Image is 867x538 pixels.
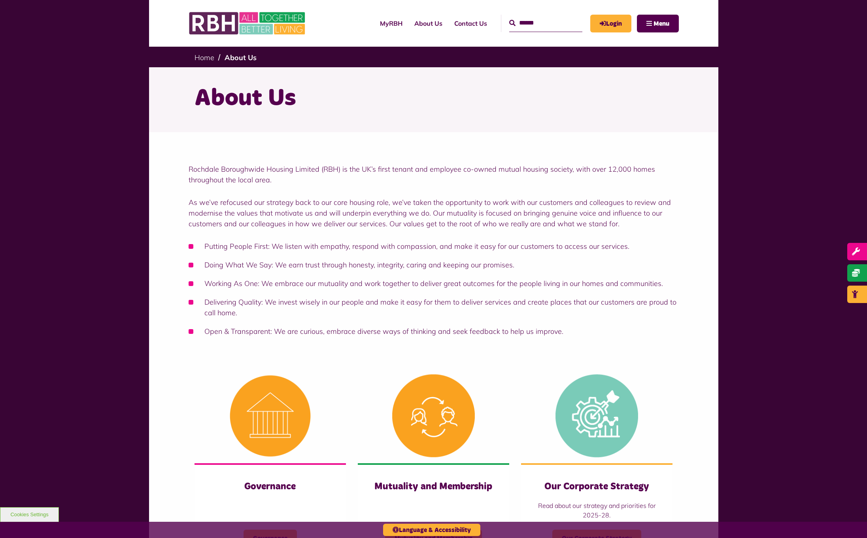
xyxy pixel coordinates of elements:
[590,15,631,32] a: MyRBH
[537,501,657,520] p: Read about our strategy and priorities for 2025-28.
[195,53,214,62] a: Home
[521,368,672,463] img: Corporate Strategy
[537,481,657,493] h3: Our Corporate Strategy
[195,83,673,114] h1: About Us
[189,297,679,318] li: Delivering Quality: We invest wisely in our people and make it easy for them to deliver services ...
[358,368,509,463] img: Mutuality
[408,13,448,34] a: About Us
[210,481,330,493] h3: Governance
[189,278,679,289] li: Working As One: We embrace our mutuality and work together to deliver great outcomes for the peop...
[189,197,679,229] p: As we’ve refocused our strategy back to our core housing role, we’ve taken the opportunity to wor...
[189,260,679,270] li: Doing What We Say: We earn trust through honesty, integrity, caring and keeping our promises.
[654,21,669,27] span: Menu
[374,13,408,34] a: MyRBH
[189,241,679,252] li: Putting People First: We listen with empathy, respond with compassion, and make it easy for our c...
[189,164,679,185] p: Rochdale Boroughwide Housing Limited (RBH) is the UK’s first tenant and employee co-owned mutual ...
[831,502,867,538] iframe: Netcall Web Assistant for live chat
[225,53,257,62] a: About Us
[195,368,346,463] img: Governance
[374,481,493,493] h3: Mutuality and Membership
[189,8,307,39] img: RBH
[189,326,679,337] li: Open & Transparent: We are curious, embrace diverse ways of thinking and seek feedback to help us...
[448,13,493,34] a: Contact Us
[637,15,679,32] button: Navigation
[383,524,480,536] button: Language & Accessibility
